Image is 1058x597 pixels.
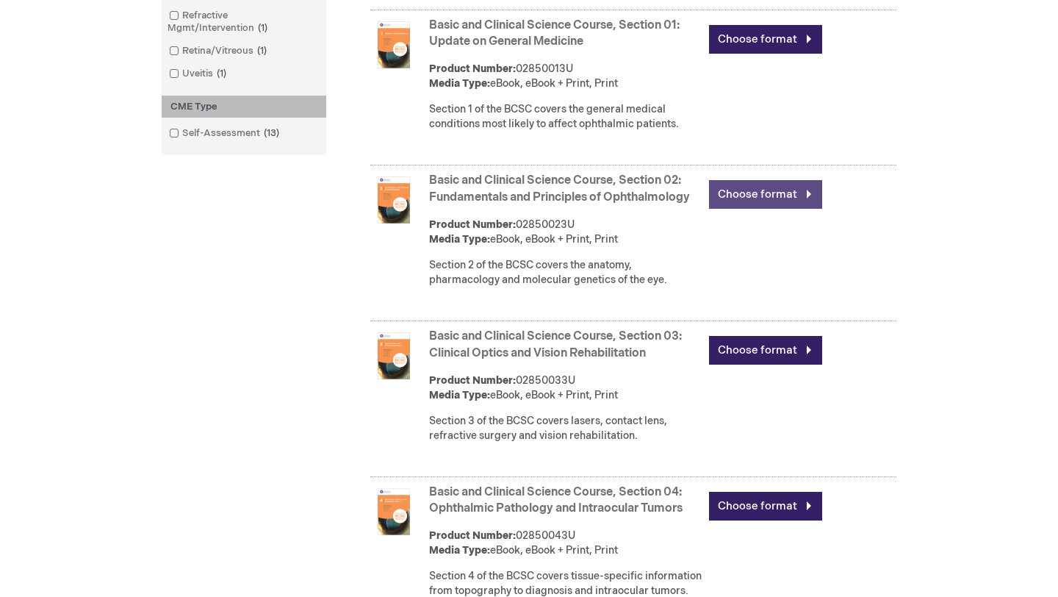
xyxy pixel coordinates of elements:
[429,414,702,443] div: Section 3 of the BCSC covers lasers, contact lens, refractive surgery and vision rehabilitation.
[709,492,822,521] a: Choose format
[165,67,232,81] a: Uveitis1
[253,45,270,57] span: 1
[370,21,417,68] img: Basic and Clinical Science Course, Section 01: Update on General Medicine
[370,332,417,379] img: Basic and Clinical Science Course, Section 03: Clinical Optics and Vision Rehabilitation
[165,44,273,58] a: Retina/Vitreous1
[165,126,285,140] a: Self-Assessment13
[429,389,490,401] strong: Media Type:
[709,336,822,365] a: Choose format
[370,488,417,535] img: Basic and Clinical Science Course, Section 04: Ophthalmic Pathology and Intraocular Tumors
[429,529,702,558] div: 02850043U eBook, eBook + Print, Print
[213,68,230,79] span: 1
[709,25,822,54] a: Choose format
[254,22,271,34] span: 1
[429,258,702,287] div: Section 2 of the BCSC covers the anatomy, pharmacology and molecular genetics of the eye.
[429,77,490,90] strong: Media Type:
[429,218,516,231] strong: Product Number:
[429,233,490,246] strong: Media Type:
[429,544,490,557] strong: Media Type:
[162,96,326,118] div: CME Type
[429,374,516,387] strong: Product Number:
[429,18,680,49] a: Basic and Clinical Science Course, Section 01: Update on General Medicine
[370,176,417,224] img: Basic and Clinical Science Course, Section 02: Fundamentals and Principles of Ophthalmology
[165,9,323,35] a: Refractive Mgmt/Intervention1
[709,180,822,209] a: Choose format
[429,102,702,132] div: Section 1 of the BCSC covers the general medical conditions most likely to affect ophthalmic pati...
[429,218,702,247] div: 02850023U eBook, eBook + Print, Print
[429,62,702,91] div: 02850013U eBook, eBook + Print, Print
[429,529,516,542] strong: Product Number:
[429,62,516,75] strong: Product Number:
[429,485,683,516] a: Basic and Clinical Science Course, Section 04: Ophthalmic Pathology and Intraocular Tumors
[429,174,690,204] a: Basic and Clinical Science Course, Section 02: Fundamentals and Principles of Ophthalmology
[260,127,283,139] span: 13
[429,329,682,360] a: Basic and Clinical Science Course, Section 03: Clinical Optics and Vision Rehabilitation
[429,373,702,403] div: 02850033U eBook, eBook + Print, Print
